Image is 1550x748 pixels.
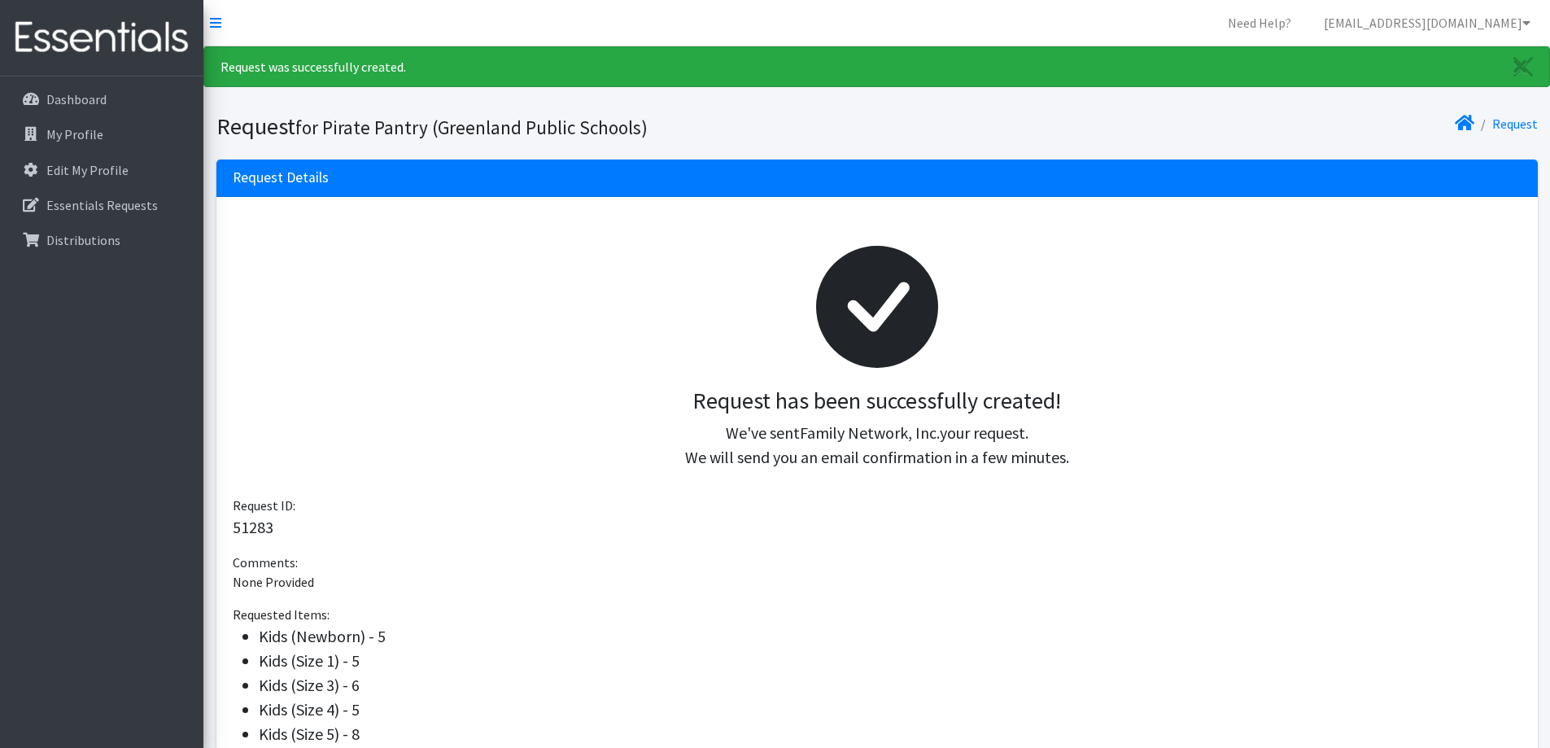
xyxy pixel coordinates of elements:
[233,554,298,571] span: Comments:
[246,421,1509,470] p: We've sent your request. We will send you an email confirmation in a few minutes.
[203,46,1550,87] div: Request was successfully created.
[259,673,1522,698] li: Kids (Size 3) - 6
[259,624,1522,649] li: Kids (Newborn) - 5
[259,649,1522,673] li: Kids (Size 1) - 5
[7,118,197,151] a: My Profile
[46,91,107,107] p: Dashboard
[233,497,295,514] span: Request ID:
[7,11,197,65] img: HumanEssentials
[246,387,1509,415] h3: Request has been successfully created!
[7,154,197,186] a: Edit My Profile
[7,83,197,116] a: Dashboard
[259,722,1522,746] li: Kids (Size 5) - 8
[46,126,103,142] p: My Profile
[1311,7,1543,39] a: [EMAIL_ADDRESS][DOMAIN_NAME]
[233,606,330,623] span: Requested Items:
[216,112,871,141] h1: Request
[46,232,120,248] p: Distributions
[1215,7,1304,39] a: Need Help?
[7,224,197,256] a: Distributions
[295,116,648,139] small: for Pirate Pantry (Greenland Public Schools)
[46,162,129,178] p: Edit My Profile
[259,698,1522,722] li: Kids (Size 4) - 5
[233,574,314,590] span: None Provided
[1492,116,1538,132] a: Request
[233,169,329,186] h3: Request Details
[800,422,940,443] span: Family Network, Inc.
[1497,47,1549,86] a: Close
[233,515,1522,540] p: 51283
[7,189,197,221] a: Essentials Requests
[46,197,158,213] p: Essentials Requests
